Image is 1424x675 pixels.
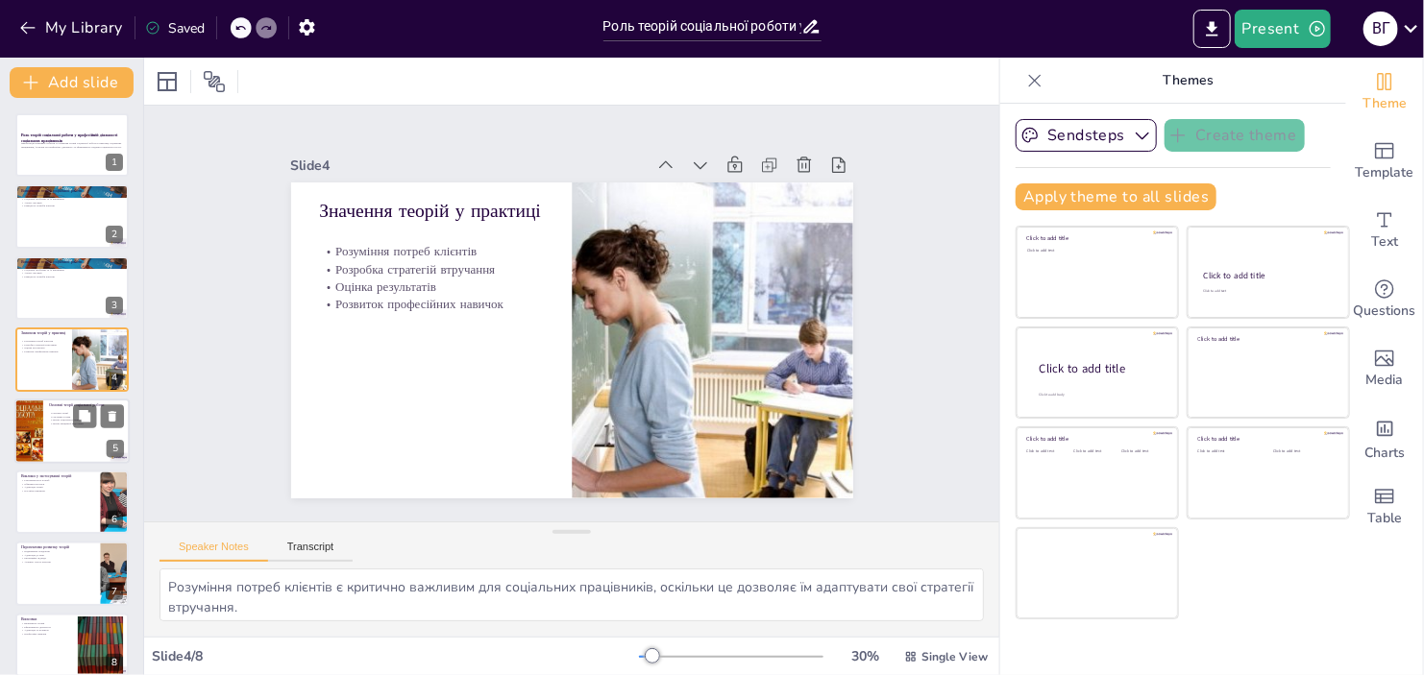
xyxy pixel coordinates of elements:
p: Виклики у застосуванні теорій [21,473,95,479]
div: Click to add body [1040,392,1161,397]
p: Розвиток професійних навичок [320,269,546,310]
div: Slide 4 [307,128,661,183]
div: Click to add title [1040,360,1163,376]
button: В Г [1363,10,1398,48]
p: Теорії пояснюють соціальні явища [21,193,123,197]
div: Click to add title [1198,435,1336,443]
div: Slide 4 / 8 [152,647,639,665]
div: Click to add text [1027,449,1070,454]
div: 8 [106,654,123,671]
div: Add a table [1346,472,1423,542]
p: Активна участь клієнтів [21,561,95,565]
p: Розуміння потреб клієнтів [21,340,66,344]
div: 7 [106,583,123,600]
div: Layout [152,66,183,97]
span: Theme [1363,93,1407,114]
div: 5 [107,440,124,457]
button: Apply theme to all slides [1016,183,1216,210]
button: Export to PowerPoint [1193,10,1231,48]
p: Основні теорії [49,411,124,415]
div: Change the overall theme [1346,58,1423,127]
p: Постійне навчання [21,490,95,494]
p: Обмежені ресурси [21,482,95,486]
div: Click to add text [1027,249,1165,253]
p: Висновки [21,616,72,622]
span: Template [1356,162,1414,183]
div: 7 [15,542,129,605]
button: Speaker Notes [160,541,268,562]
div: Click to add text [1198,449,1259,454]
p: Теорія емоційної підтримки [49,422,124,425]
div: 5 [14,398,130,464]
div: Saved [145,19,205,37]
div: Click to add text [1273,449,1334,454]
p: Теорія соціального навчання [49,418,124,422]
div: 2 [106,226,123,243]
p: Професійні навички [21,632,72,636]
div: В Г [1363,12,1398,46]
strong: Роль теорій соціальної роботи у професійній діяльності соціальних працівників [21,133,117,144]
p: Оцінка результатів [322,252,548,293]
div: 1 [106,154,123,171]
div: 3 [106,297,123,314]
input: Insert title [603,12,801,40]
div: 4 [15,327,129,391]
div: Add ready made slides [1346,127,1423,196]
div: Click to add title [1027,234,1165,242]
button: Sendsteps [1016,119,1157,152]
button: Create theme [1165,119,1305,152]
div: 1 [15,113,129,177]
p: Важливість теорій [21,621,72,625]
p: Системна теорія [49,415,124,419]
p: Адаптація теорій [21,486,95,490]
button: My Library [14,12,131,43]
button: Add slide [10,67,134,98]
p: Підвищення стандартів [21,550,95,554]
p: Інноваційні підходи [21,557,95,561]
span: Table [1367,508,1402,529]
p: Основні теорії соціальної роботи [49,401,124,407]
div: Click to add text [1121,449,1165,454]
button: Transcript [268,541,354,562]
p: Аналіз ситуацій [21,200,123,204]
p: Визначення теорій соціальної роботи [21,188,123,194]
div: Click to add text [1074,449,1117,454]
span: Single View [921,649,988,664]
p: Адаптація та розвиток [21,629,72,633]
p: Значення теорій у практиці [330,173,556,223]
p: Презентація розкриває поняття та значення теорій соціальної роботи в практиці соціальних працівни... [21,142,123,149]
p: Перспективи розвитку теорій [21,545,95,551]
div: 2 [15,184,129,248]
p: Аналіз ситуацій [21,272,123,276]
p: Визначення теорій соціальної роботи [21,259,123,265]
textarea: Розуміння потреб клієнтів є критично важливим для соціальних працівників, оскільки це дозволяє їм... [160,568,984,621]
div: 6 [106,511,123,528]
div: 3 [15,256,129,320]
p: Різноманітність потреб [21,479,95,483]
div: Click to add text [1203,289,1331,294]
p: Соціальні проблеми та їх вирішення [21,197,123,201]
div: Add charts and graphs [1346,403,1423,472]
span: Position [203,70,226,93]
div: 6 [15,470,129,534]
div: Add images, graphics, shapes or video [1346,334,1423,403]
p: Розвиток професійних навичок [21,350,66,354]
div: Click to add title [1027,435,1165,443]
p: Ефективність діяльності [21,625,72,629]
div: Get real-time input from your audience [1346,265,1423,334]
p: Реакція на потреби клієнтів [21,275,123,278]
div: 4 [106,369,123,386]
p: Розробка стратегій втручання [324,234,550,276]
div: 30 % [843,647,889,665]
span: Text [1371,231,1398,253]
p: Значення теорій у практиці [21,330,66,336]
div: Add text boxes [1346,196,1423,265]
p: Теорії пояснюють соціальні явища [21,264,123,268]
p: Themes [1050,58,1327,104]
span: Questions [1354,301,1416,322]
button: Duplicate Slide [73,404,96,427]
p: Розуміння потреб клієнтів [326,217,552,258]
div: Click to add title [1204,270,1332,281]
span: Media [1366,370,1404,391]
button: Delete Slide [101,404,124,427]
